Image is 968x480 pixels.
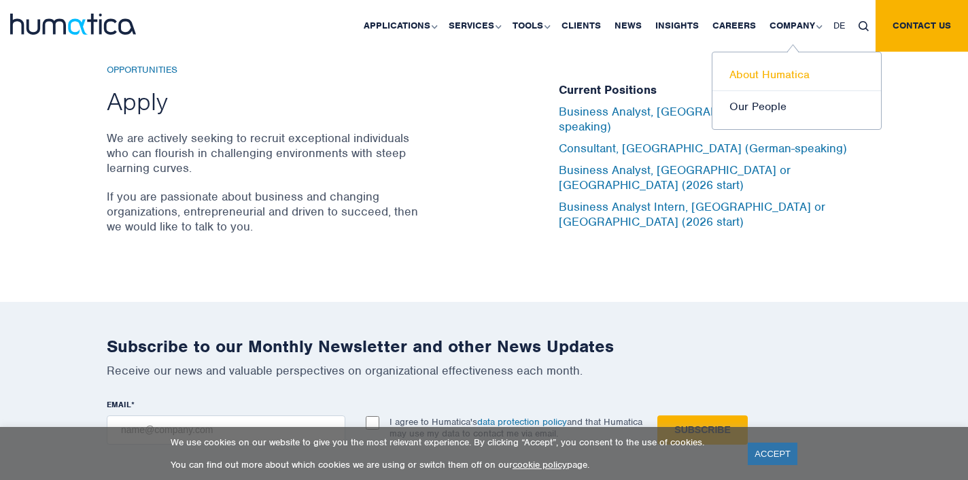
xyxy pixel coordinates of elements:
span: EMAIL [107,399,131,410]
a: data protection policy [477,416,567,428]
img: search_icon [859,21,869,31]
p: If you are passionate about business and changing organizations, entrepreneurial and driven to su... [107,189,423,234]
a: Our People [712,91,881,122]
a: Business Analyst, [GEOGRAPHIC_DATA] or [GEOGRAPHIC_DATA] (2026 start) [559,162,791,192]
a: Business Analyst Intern, [GEOGRAPHIC_DATA] or [GEOGRAPHIC_DATA] (2026 start) [559,199,825,229]
a: Business Analyst, [GEOGRAPHIC_DATA] (German-speaking) [559,104,829,134]
input: Subscribe [657,415,747,445]
a: About Humatica [712,59,881,91]
input: name@company.com [107,415,345,445]
h6: Opportunities [107,65,423,76]
p: We are actively seeking to recruit exceptional individuals who can flourish in challenging enviro... [107,131,423,175]
p: Receive our news and valuable perspectives on organizational effectiveness each month. [107,363,861,378]
p: I agree to Humatica's and that Humatica may use my data to contact me via email. [390,416,642,439]
input: I agree to Humatica'sdata protection policyand that Humatica may use my data to contact me via em... [366,416,379,430]
p: You can find out more about which cookies we are using or switch them off on our page. [171,459,731,470]
h5: Current Positions [559,83,861,98]
span: DE [833,20,845,31]
a: cookie policy [513,459,567,470]
h2: Subscribe to our Monthly Newsletter and other News Updates [107,336,861,357]
p: We use cookies on our website to give you the most relevant experience. By clicking “Accept”, you... [171,436,731,448]
a: Consultant, [GEOGRAPHIC_DATA] (German-speaking) [559,141,847,156]
a: ACCEPT [748,443,797,465]
h2: Apply [107,86,423,117]
img: logo [10,14,136,35]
